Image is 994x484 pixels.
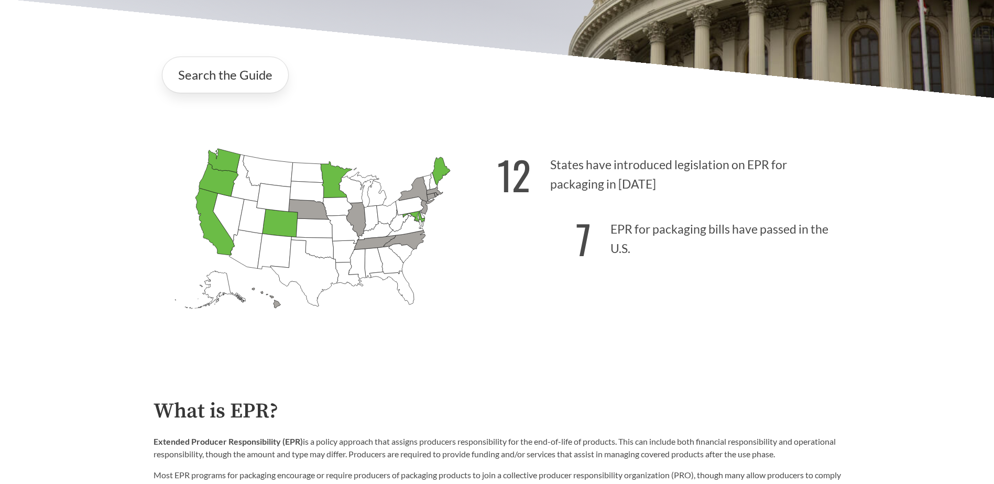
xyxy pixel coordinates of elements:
a: Search the Guide [162,57,289,93]
h2: What is EPR? [154,400,841,423]
strong: 7 [576,210,591,268]
p: is a policy approach that assigns producers responsibility for the end-of-life of products. This ... [154,435,841,460]
strong: 12 [497,146,531,204]
strong: Extended Producer Responsibility (EPR) [154,436,303,446]
p: States have introduced legislation on EPR for packaging in [DATE] [497,139,841,204]
p: EPR for packaging bills have passed in the U.S. [497,204,841,268]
